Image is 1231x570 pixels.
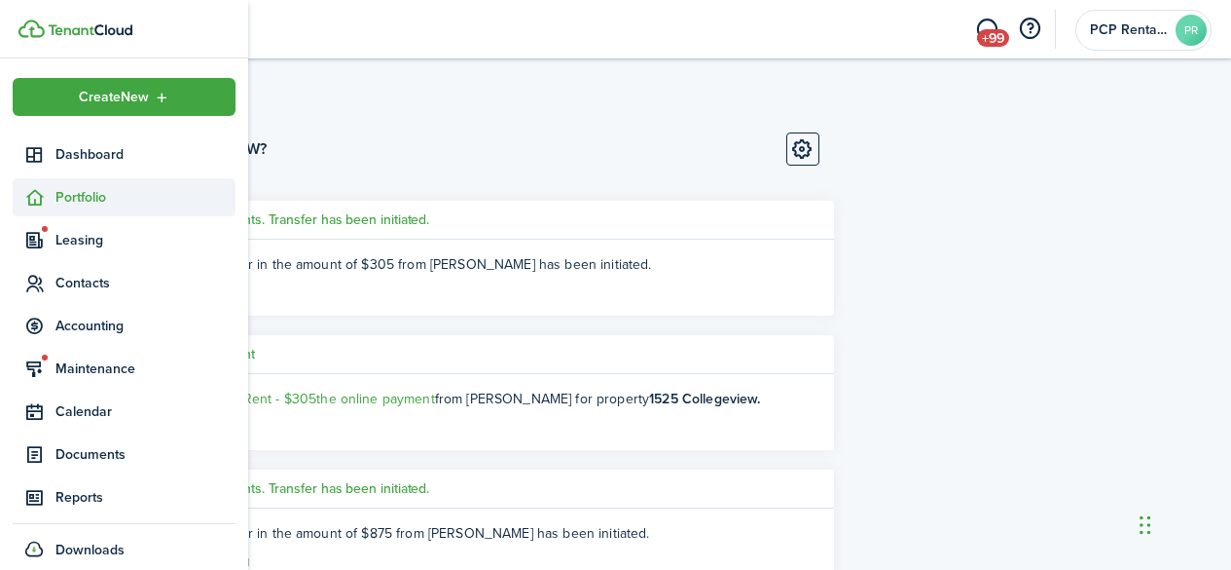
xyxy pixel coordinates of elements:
[55,273,235,293] span: Contacts
[968,5,1005,55] a: Messaging
[243,389,317,409] span: Rent - $305
[977,29,1009,47] span: +99
[18,19,45,38] img: TenantCloud
[55,359,235,379] span: Maintenance
[55,401,235,422] span: Calendar
[163,254,652,275] span: A new transfer in the amount of $305 from [PERSON_NAME] has been initiated.
[55,187,235,208] span: Portfolio
[55,230,235,250] span: Leasing
[48,24,132,36] img: TenantCloud
[163,523,650,544] span: A new transfer in the amount of $875 from [PERSON_NAME] has been initiated.
[161,478,429,499] h5: Online payments. Transfer has been initiated.
[649,389,760,409] b: 1525 Collegeview.
[79,91,149,104] span: Create New
[1176,15,1207,46] avatar-text: PR
[1134,476,1231,570] iframe: Chat Widget
[13,78,235,116] button: Open menu
[55,316,235,336] span: Accounting
[55,540,125,560] span: Downloads
[243,389,435,409] a: Rent - $305the online payment
[161,344,255,364] h5: Online payment
[55,444,235,465] span: Documents
[161,209,429,230] h5: Online payments. Transfer has been initiated.
[1013,13,1046,46] button: Open resource center
[13,478,235,516] a: Reports
[163,389,761,409] ng-component: You received from [PERSON_NAME] for property
[13,135,235,173] a: Dashboard
[1090,23,1168,37] span: PCP Rental Division
[55,144,235,165] span: Dashboard
[55,487,235,508] span: Reports
[1140,496,1151,554] div: Drag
